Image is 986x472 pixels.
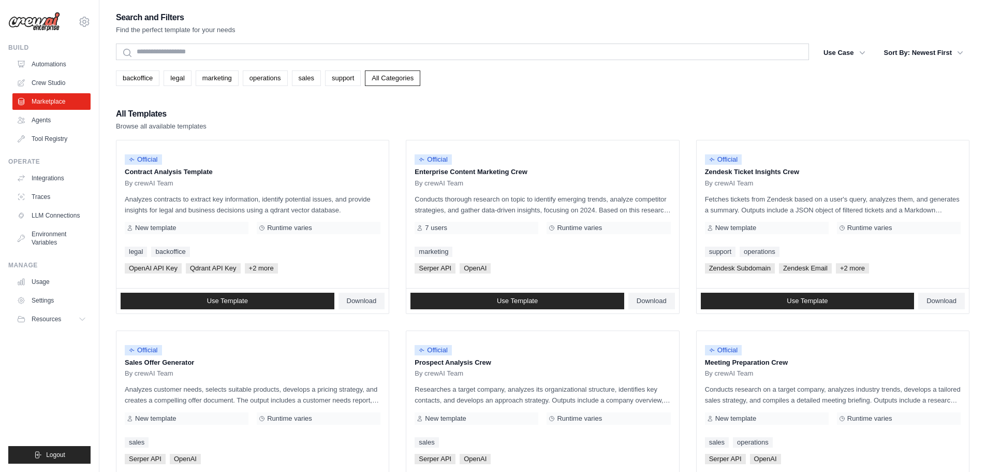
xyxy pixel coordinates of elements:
[705,247,735,257] a: support
[125,369,173,378] span: By crewAI Team
[415,357,670,368] p: Prospect Analysis Crew
[151,247,189,257] a: backoffice
[628,293,675,309] a: Download
[715,414,756,423] span: New template
[125,154,162,165] span: Official
[557,414,602,423] span: Runtime varies
[425,414,466,423] span: New template
[460,263,491,274] span: OpenAI
[196,70,239,86] a: marketing
[116,70,159,86] a: backoffice
[292,70,321,86] a: sales
[116,121,207,132] p: Browse all available templates
[705,167,961,177] p: Zendesk Ticket Insights Crew
[750,454,781,464] span: OpenAI
[125,384,380,406] p: Analyzes customer needs, selects suitable products, develops a pricing strategy, and creates a co...
[12,311,91,327] button: Resources
[12,93,91,110] a: Marketplace
[705,179,754,188] span: By crewAI Team
[125,263,182,274] span: OpenAI API Key
[46,451,65,459] span: Logout
[125,194,380,216] p: Analyzes contracts to extract key information, identify potential issues, and provide insights fo...
[125,345,162,355] span: Official
[415,194,670,216] p: Conducts thorough research on topic to identify emerging trends, analyze competitor strategies, a...
[339,293,385,309] a: Download
[12,75,91,91] a: Crew Studio
[705,454,746,464] span: Serper API
[12,226,91,251] a: Environment Variables
[415,247,452,257] a: marketing
[705,263,775,274] span: Zendesk Subdomain
[637,297,667,305] span: Download
[701,293,915,309] a: Use Template
[705,194,961,216] p: Fetches tickets from Zendesk based on a user's query, analyzes them, and generates a summary. Out...
[705,345,742,355] span: Official
[415,263,455,274] span: Serper API
[125,454,166,464] span: Serper API
[135,224,176,232] span: New template
[125,357,380,368] p: Sales Offer Generator
[415,179,463,188] span: By crewAI Team
[347,297,377,305] span: Download
[779,263,832,274] span: Zendesk Email
[125,179,173,188] span: By crewAI Team
[557,224,602,232] span: Runtime varies
[125,437,149,448] a: sales
[415,369,463,378] span: By crewAI Team
[121,293,334,309] a: Use Template
[8,44,91,52] div: Build
[460,454,491,464] span: OpenAI
[32,315,61,323] span: Resources
[410,293,624,309] a: Use Template
[847,414,892,423] span: Runtime varies
[705,437,729,448] a: sales
[135,414,176,423] span: New template
[847,224,892,232] span: Runtime varies
[8,158,91,166] div: Operate
[787,297,828,305] span: Use Template
[125,247,147,257] a: legal
[116,10,236,25] h2: Search and Filters
[365,70,420,86] a: All Categories
[415,154,452,165] span: Official
[170,454,201,464] span: OpenAI
[705,357,961,368] p: Meeting Preparation Crew
[267,414,312,423] span: Runtime varies
[878,44,969,62] button: Sort By: Newest First
[116,25,236,35] p: Find the perfect template for your needs
[12,274,91,290] a: Usage
[733,437,773,448] a: operations
[243,70,288,86] a: operations
[8,446,91,464] button: Logout
[705,384,961,406] p: Conducts research on a target company, analyzes industry trends, develops a tailored sales strate...
[12,170,91,187] a: Integrations
[267,224,312,232] span: Runtime varies
[12,112,91,128] a: Agents
[817,44,872,62] button: Use Case
[12,292,91,309] a: Settings
[705,154,742,165] span: Official
[705,369,754,378] span: By crewAI Team
[207,297,248,305] span: Use Template
[918,293,965,309] a: Download
[740,247,779,257] a: operations
[926,297,956,305] span: Download
[8,261,91,269] div: Manage
[125,167,380,177] p: Contract Analysis Template
[164,70,191,86] a: legal
[325,70,361,86] a: support
[245,263,278,274] span: +2 more
[415,437,438,448] a: sales
[497,297,538,305] span: Use Template
[425,224,447,232] span: 7 users
[12,131,91,147] a: Tool Registry
[186,263,241,274] span: Qdrant API Key
[12,189,91,205] a: Traces
[8,12,60,32] img: Logo
[12,56,91,73] a: Automations
[415,167,670,177] p: Enterprise Content Marketing Crew
[415,345,452,355] span: Official
[116,107,207,121] h2: All Templates
[415,384,670,406] p: Researches a target company, analyzes its organizational structure, identifies key contacts, and ...
[836,263,869,274] span: +2 more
